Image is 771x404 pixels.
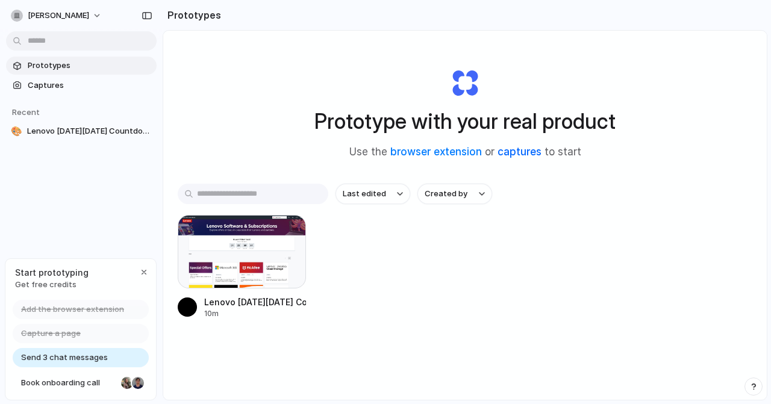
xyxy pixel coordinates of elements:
span: Captures [28,79,152,92]
span: Prototypes [28,60,152,72]
div: 10m [204,308,306,319]
h2: Prototypes [163,8,221,22]
button: Last edited [336,184,410,204]
a: Lenovo Black Friday Countdown WidgetLenovo [DATE][DATE] Countdown Widget10m [178,215,306,319]
div: Nicole Kubica [120,376,134,390]
a: captures [498,146,542,158]
a: 🎨Lenovo [DATE][DATE] Countdown Widget [6,122,157,140]
div: Christian Iacullo [131,376,145,390]
span: Last edited [343,188,386,200]
a: Captures [6,76,157,95]
span: Add the browser extension [21,303,124,315]
span: Start prototyping [15,266,89,279]
a: Prototypes [6,57,157,75]
span: Capture a page [21,328,81,340]
span: [PERSON_NAME] [28,10,89,22]
span: Created by [425,188,467,200]
button: [PERSON_NAME] [6,6,108,25]
a: browser extension [390,146,482,158]
span: Lenovo [DATE][DATE] Countdown Widget [27,125,152,137]
div: 🎨 [11,125,22,137]
span: Get free credits [15,279,89,291]
button: Created by [417,184,492,204]
span: Use the or to start [349,145,581,160]
h1: Prototype with your real product [314,105,616,137]
a: Book onboarding call [13,373,149,393]
span: Book onboarding call [21,377,116,389]
span: Send 3 chat messages [21,352,108,364]
div: Lenovo [DATE][DATE] Countdown Widget [204,296,306,308]
span: Recent [12,107,40,117]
